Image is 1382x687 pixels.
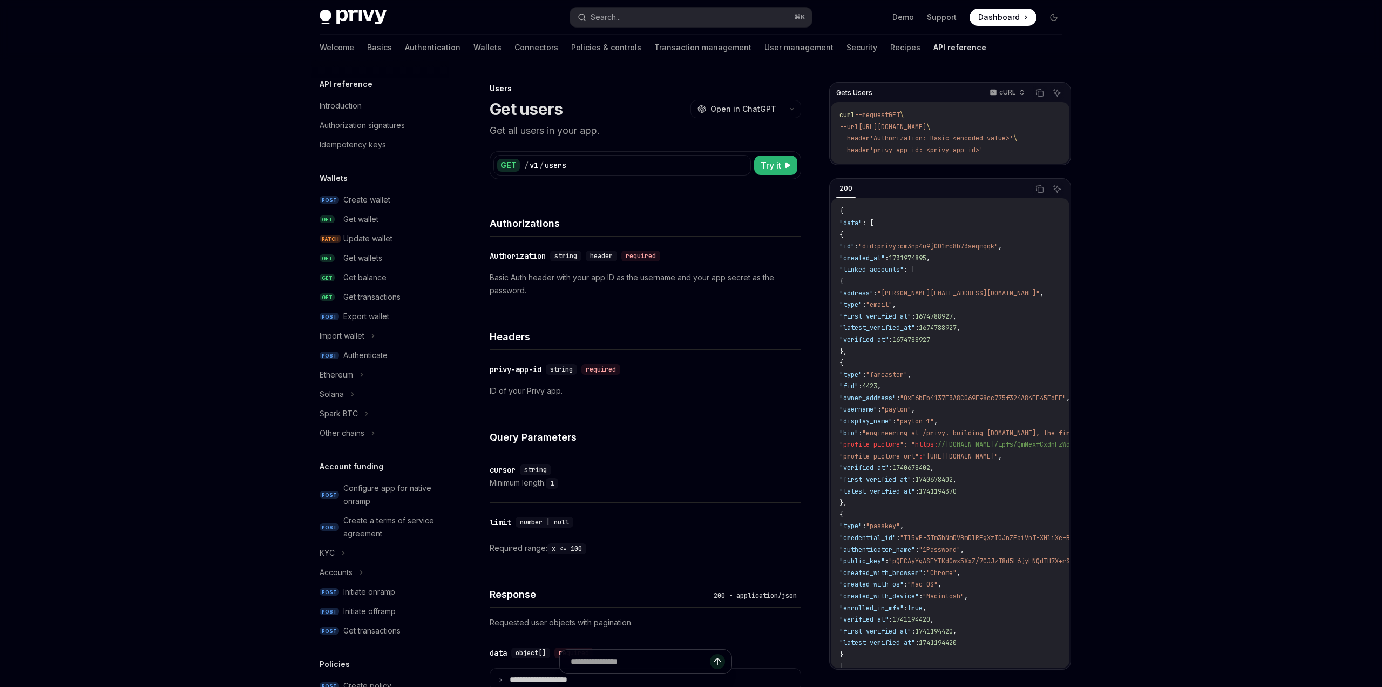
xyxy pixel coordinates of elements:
div: Ethereum [320,368,353,381]
div: limit [490,517,511,528]
span: 'privy-app-id: <privy-app-id>' [870,146,983,154]
span: , [998,452,1002,461]
span: : [885,254,889,262]
a: POSTCreate a terms of service agreement [311,511,449,543]
span: { [839,231,843,239]
span: "[PERSON_NAME][EMAIL_ADDRESS][DOMAIN_NAME]" [877,289,1040,298]
span: "email" [866,300,892,309]
a: POSTExport wallet [311,307,449,326]
span: , [953,475,957,484]
span: "created_with_browser" [839,569,923,577]
span: "public_key" [839,557,885,565]
div: cursor [490,464,516,475]
span: "profile_picture_url" [839,452,919,461]
span: [URL][DOMAIN_NAME] [858,123,926,131]
a: POSTInitiate offramp [311,602,449,621]
span: POST [320,627,339,635]
span: : [915,638,919,647]
div: Configure app for native onramp [343,482,443,508]
div: Get wallets [343,252,382,265]
span: "id" [839,242,855,251]
button: Ask AI [1050,86,1064,100]
span: "latest_verified_at" [839,324,915,332]
span: , [907,371,911,379]
button: Copy the contents from the code block [1033,182,1047,196]
span: { [839,277,843,286]
span: "payton ↑" [896,417,934,426]
span: Open in ChatGPT [710,104,776,114]
span: , [953,627,957,636]
span: "first_verified_at" [839,475,911,484]
span: : [855,242,858,251]
div: Accounts [320,566,353,579]
span: : [911,475,915,484]
span: , [957,569,960,577]
span: "created_with_os" [839,580,904,589]
div: Authorization [490,251,546,261]
a: GETGet wallet [311,210,449,229]
span: --header [839,134,870,143]
span: { [839,207,843,215]
a: Introduction [311,96,449,116]
a: Transaction management [654,35,751,60]
div: Get wallet [343,213,378,226]
span: : [904,580,907,589]
a: User management [764,35,834,60]
span: 1741194420 [915,627,953,636]
span: : [915,487,919,496]
span: : [ [904,265,915,274]
span: POST [320,608,339,616]
span: : [ [862,219,873,227]
p: cURL [999,88,1016,97]
span: "created_with_device" [839,592,919,601]
span: , [926,254,930,262]
span: "owner_address" [839,394,896,402]
span: , [923,604,926,612]
code: x <= 100 [547,543,586,554]
span: : [915,324,919,332]
span: : [889,335,892,344]
button: Toggle dark mode [1045,9,1062,26]
div: Users [490,83,801,94]
div: GET [497,159,520,172]
a: PATCHUpdate wallet [311,229,449,248]
span: 'Authorization: Basic <encoded-value>' [870,134,1013,143]
span: \ [900,111,904,119]
span: , [938,580,941,589]
h4: Headers [490,329,801,344]
span: --url [839,123,858,131]
span: "created_at" [839,254,885,262]
span: : [911,627,915,636]
span: "pQECAyYgASFYIKdGwx5XxZ/7CJJzT8d5L6jyLNQdTH7X+rSZdPJ9Ux/QIlggRm4OcJ8F3aB5zYz3T9LxLdDfGpWvYkHgS4A8... [889,557,1289,565]
div: Export wallet [343,310,389,323]
p: Requested user objects with pagination. [490,616,801,629]
span: profile_picture [843,440,900,449]
div: 200 - application/json [709,590,801,601]
span: : [885,557,889,565]
button: Try it [754,156,797,175]
div: / [524,160,529,171]
button: Copy the contents from the code block [1033,86,1047,100]
a: API reference [933,35,986,60]
h4: Authorizations [490,216,801,231]
a: POSTInitiate onramp [311,582,449,602]
span: "[URL][DOMAIN_NAME]" [923,452,998,461]
span: "linked_accounts" [839,265,904,274]
span: 1741194370 [919,487,957,496]
span: : [904,604,907,612]
a: Basics [367,35,392,60]
span: https: [915,440,938,449]
span: Gets Users [836,89,872,97]
div: Spark BTC [320,407,358,420]
span: "payton" [881,405,911,414]
span: , [1040,289,1044,298]
span: header [590,252,613,260]
div: Minimum length: [490,476,801,489]
button: Send message [710,654,725,669]
a: POSTConfigure app for native onramp [311,479,449,511]
button: cURL [984,84,1029,102]
span: : [889,463,892,472]
span: "Il5vP-3Tm3hNmDVBmDlREgXzIOJnZEaiVnT-XMliXe-BufP9GL1-d3qhozk9IkZwQ_" [900,534,1157,542]
div: Authorization signatures [320,119,405,132]
span: --header [839,146,870,154]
